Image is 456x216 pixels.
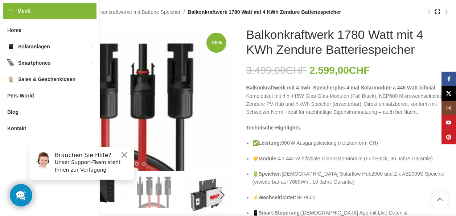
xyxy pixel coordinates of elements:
p: 🔋 [DEMOGRAPHIC_DATA] Solarflow Hub2000 und 2 x AB2000S Speicher (erweiterbar auf 7680Wh , 10 Jahr... [252,170,451,186]
nav: Breadcrumb [27,8,341,16]
p: Komplettset mit 4 x 445W Glas-Glas-Modulen (Full Black), NEP600 Mikrowechselrichter, Zendure PV-H... [246,84,451,116]
img: Solaranlagen [7,43,15,50]
li: Go to slide 5 [142,162,146,166]
img: Anschlusskabel_fa802e73-584c-4f24-85f1-c7866ea0f115 [27,27,231,171]
span: -26% [206,33,226,53]
p: ☀️ 4 x 445 W bifaziale Glas-Glas-Module (Full Black, 30 Jahre Garantie) [252,155,451,163]
span: Sales & Geschenkideen [18,73,75,86]
span: Smartphones [18,56,50,69]
strong: Smart-Steuerung: [259,210,301,216]
div: 3 / 5 [26,27,232,171]
bdi: 2.599,00 [309,65,370,76]
span: Kontakt [7,122,26,135]
a: YouTube Social Link [441,115,456,130]
a: Instagram Social Link [441,101,456,115]
span: Pets-World [7,89,34,102]
img: MC4 Anschlusskabel [130,173,180,208]
strong: Module: [259,156,278,161]
span: Solaranlagen [18,40,50,53]
strong: Technische Highlights: [246,125,302,131]
p: ⚡ NEP600 [252,193,451,201]
strong: Wechselrichter: [259,195,297,200]
strong: Speicher: [259,171,282,177]
button: Close [96,9,105,18]
a: Facebook Social Link [441,72,456,86]
a: Vorheriges Produkt [424,8,433,16]
div: 3 / 5 [130,173,181,208]
span: CHF [286,65,307,76]
a: Scroll to top button [431,191,449,209]
p: ✅ 600 W Ausgangsleistung (netzkonform CH) [252,139,451,147]
img: Customer service [10,10,28,28]
p: Unser Support-Team steht Ihnen zur Verfügung [31,17,106,32]
div: Next slide [214,186,232,204]
bdi: 3.499,00 [246,65,307,76]
a: Balkonkraftwerke mit Batterie Speicher [93,8,180,16]
div: 4 / 5 [232,27,438,211]
img: Sales & Geschenkideen [7,76,15,83]
h1: Balkonkraftwerk 1780 Watt mit 4 KWh Zendure Batteriespeicher [246,27,451,57]
strong: Leistung: [259,140,282,146]
img: Smartphones [7,59,15,67]
span: Menü [17,7,31,15]
a: X Social Link [441,86,456,101]
h6: Brauchen Sie Hilfe? [31,10,106,17]
a: Nächstes Produkt [442,8,451,16]
a: Pinterest Social Link [441,130,456,144]
span: CHF [349,65,370,76]
span: Home [7,24,21,37]
span: Blog [7,105,19,119]
span: Balkonkraftwerk 1780 Watt mit 4 KWh Zendure Batteriespeicher [188,8,341,16]
strong: Balkonkraftwerk mit 4 kwh Speicherplus 4 mal Solarmodule a 445 Watt bificial [246,85,436,91]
